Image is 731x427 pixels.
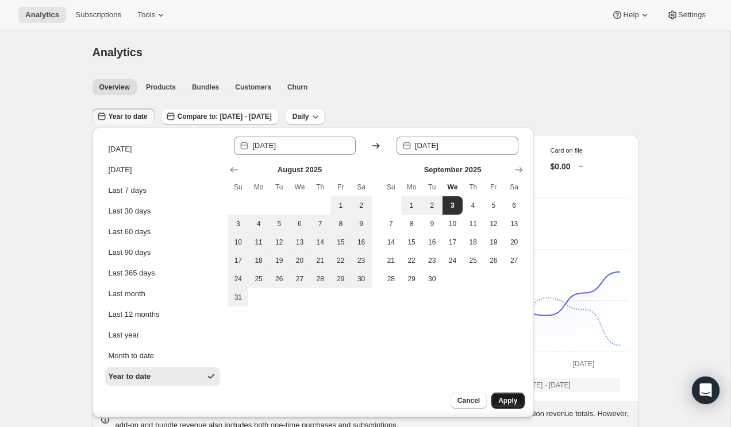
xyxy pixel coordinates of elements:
button: Monday August 18 2025 [248,251,269,270]
th: Thursday [463,178,483,196]
th: Sunday [228,178,249,196]
button: Friday September 5 2025 [483,196,504,215]
span: Help [623,10,638,20]
span: Th [467,183,479,192]
button: Friday August 29 2025 [330,270,351,288]
button: Tuesday September 30 2025 [422,270,443,288]
button: Sunday August 24 2025 [228,270,249,288]
span: Products [146,83,176,92]
div: Last month [109,288,145,300]
span: 29 [335,274,347,284]
button: Year to date [93,108,155,125]
span: 10 [447,219,459,228]
th: Sunday [381,178,402,196]
button: Last month [105,285,220,303]
div: [DATE] [109,143,132,155]
button: Wednesday August 6 2025 [290,215,310,233]
button: Thursday September 11 2025 [463,215,483,233]
button: Monday September 15 2025 [401,233,422,251]
span: 28 [314,274,326,284]
span: 1 [335,201,347,210]
span: Compare to: [DATE] - [DATE] [178,112,272,121]
button: Last 365 days [105,264,220,282]
span: 20 [294,256,306,265]
span: 16 [356,238,367,247]
span: 19 [274,256,285,265]
button: Saturday August 23 2025 [351,251,372,270]
button: Sunday September 28 2025 [381,270,402,288]
span: 25 [253,274,264,284]
button: Tuesday August 5 2025 [269,215,290,233]
button: Friday August 1 2025 [330,196,351,215]
span: Tu [426,183,438,192]
button: Analytics [18,7,66,23]
span: 13 [294,238,306,247]
span: Apply [498,396,517,405]
span: 26 [488,256,499,265]
span: 14 [314,238,326,247]
span: 6 [294,219,306,228]
span: Overview [99,83,130,92]
button: Thursday August 21 2025 [310,251,330,270]
span: 4 [253,219,264,228]
button: Monday August 11 2025 [248,233,269,251]
span: 6 [509,201,520,210]
span: Su [233,183,244,192]
span: 29 [406,274,417,284]
button: Tuesday August 26 2025 [269,270,290,288]
span: 24 [233,274,244,284]
div: Open Intercom Messenger [692,376,720,404]
span: Mo [406,183,417,192]
button: Saturday August 9 2025 [351,215,372,233]
span: 12 [488,219,499,228]
span: We [294,183,306,192]
span: 7 [314,219,326,228]
div: Last 60 days [109,226,151,238]
button: Saturday September 20 2025 [504,233,525,251]
button: Friday September 26 2025 [483,251,504,270]
span: 27 [294,274,306,284]
span: 13 [509,219,520,228]
button: Wednesday August 13 2025 [290,233,310,251]
button: Tuesday September 2 2025 [422,196,443,215]
span: 9 [426,219,438,228]
span: Settings [678,10,706,20]
button: End of range Today Wednesday September 3 2025 [443,196,463,215]
button: Month to date [105,347,220,365]
button: Wednesday September 10 2025 [443,215,463,233]
span: 24 [447,256,459,265]
th: Saturday [351,178,372,196]
button: Sunday August 31 2025 [228,288,249,306]
button: Show previous month, July 2025 [226,162,242,178]
span: Cancel [457,396,480,405]
span: We [447,183,459,192]
button: Sunday August 10 2025 [228,233,249,251]
button: Tuesday August 19 2025 [269,251,290,270]
span: 4 [467,201,479,210]
th: Monday [248,178,269,196]
span: 5 [488,201,499,210]
span: Subscriptions [75,10,121,20]
text: [DATE] [572,360,594,368]
div: Last 12 months [109,309,160,320]
button: Cancel [451,393,487,409]
button: Last 30 days [105,202,220,220]
span: 23 [356,256,367,265]
span: 25 [467,256,479,265]
button: Saturday September 27 2025 [504,251,525,270]
button: Daily [286,108,325,125]
span: 3 [447,201,459,210]
button: [DATE] [105,140,220,158]
button: Wednesday September 24 2025 [443,251,463,270]
span: Card on file [551,147,583,154]
span: 15 [335,238,347,247]
button: Saturday August 30 2025 [351,270,372,288]
span: 17 [233,256,244,265]
span: 3 [233,219,244,228]
button: Last 90 days [105,243,220,262]
button: Saturday August 2 2025 [351,196,372,215]
span: 23 [426,256,438,265]
span: 2 [356,201,367,210]
button: Sunday August 3 2025 [228,215,249,233]
span: 12 [274,238,285,247]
